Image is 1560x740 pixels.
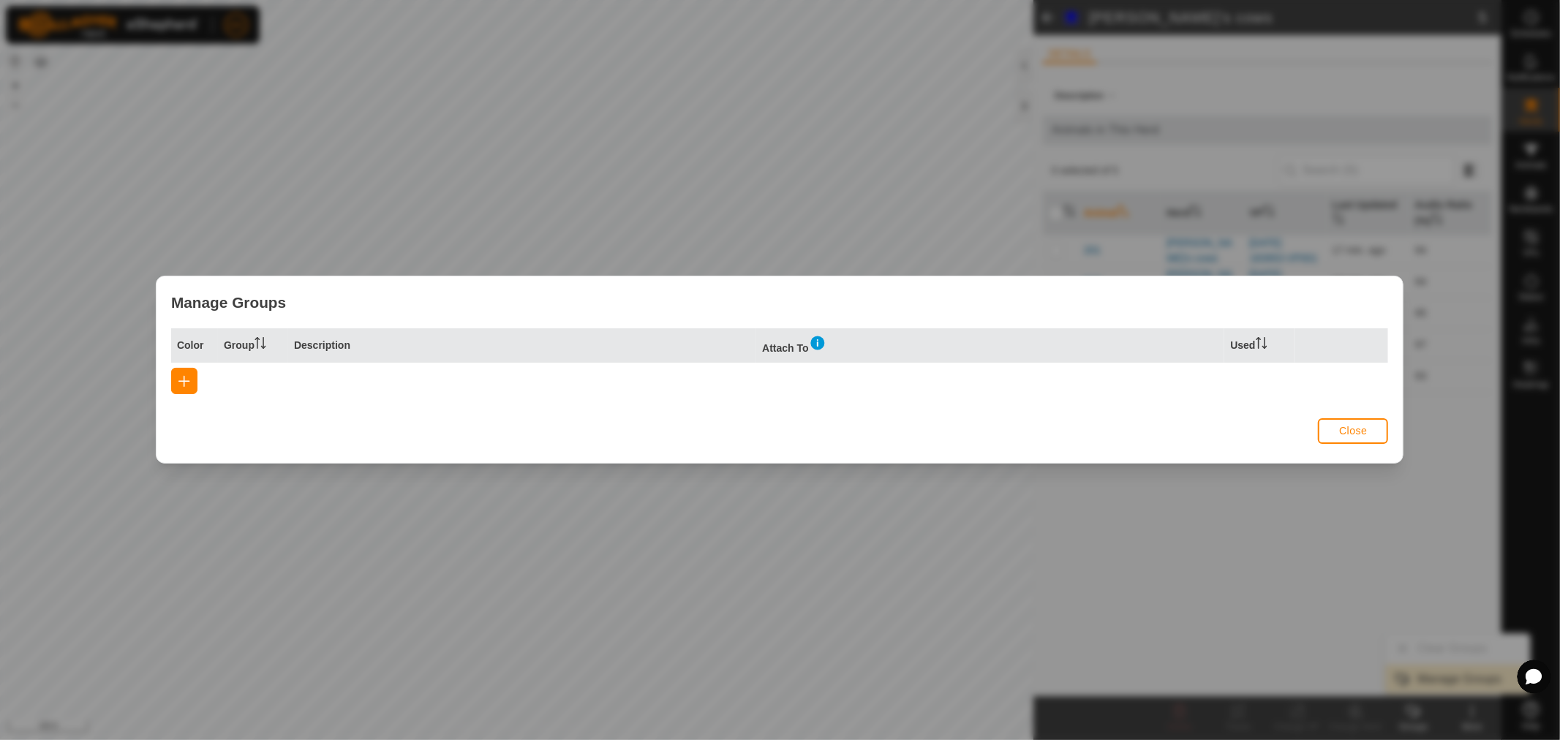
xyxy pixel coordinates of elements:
[1340,426,1368,437] span: Close
[756,329,1224,363] th: Attach To
[218,329,288,363] th: Group
[1225,329,1295,363] th: Used
[157,276,1403,328] div: Manage Groups
[288,329,756,363] th: Description
[171,329,218,363] th: Color
[809,335,826,352] img: information
[1319,418,1389,444] button: Close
